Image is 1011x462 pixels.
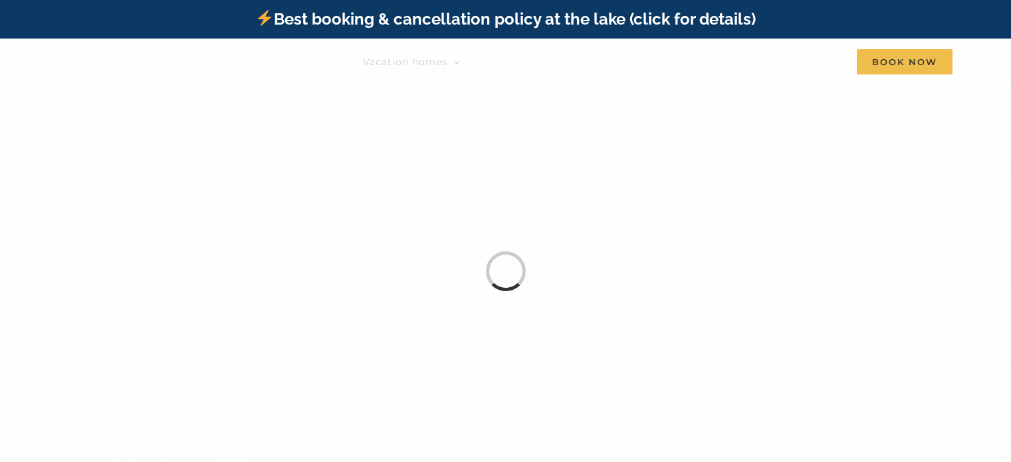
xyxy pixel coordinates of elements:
[490,49,569,75] a: Things to do
[255,9,755,29] a: Best booking & cancellation policy at the lake (click for details)
[363,49,460,75] a: Vacation homes
[857,49,953,75] a: Book Now
[363,49,953,75] nav: Main Menu
[58,52,284,82] img: Branson Family Retreats Logo
[857,49,953,74] span: Book Now
[711,57,742,66] span: About
[599,49,681,75] a: Deals & More
[257,10,273,26] img: ⚡️
[785,57,827,66] span: Contact
[599,57,668,66] span: Deals & More
[711,49,755,75] a: About
[363,57,447,66] span: Vacation homes
[785,49,827,75] a: Contact
[490,57,556,66] span: Things to do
